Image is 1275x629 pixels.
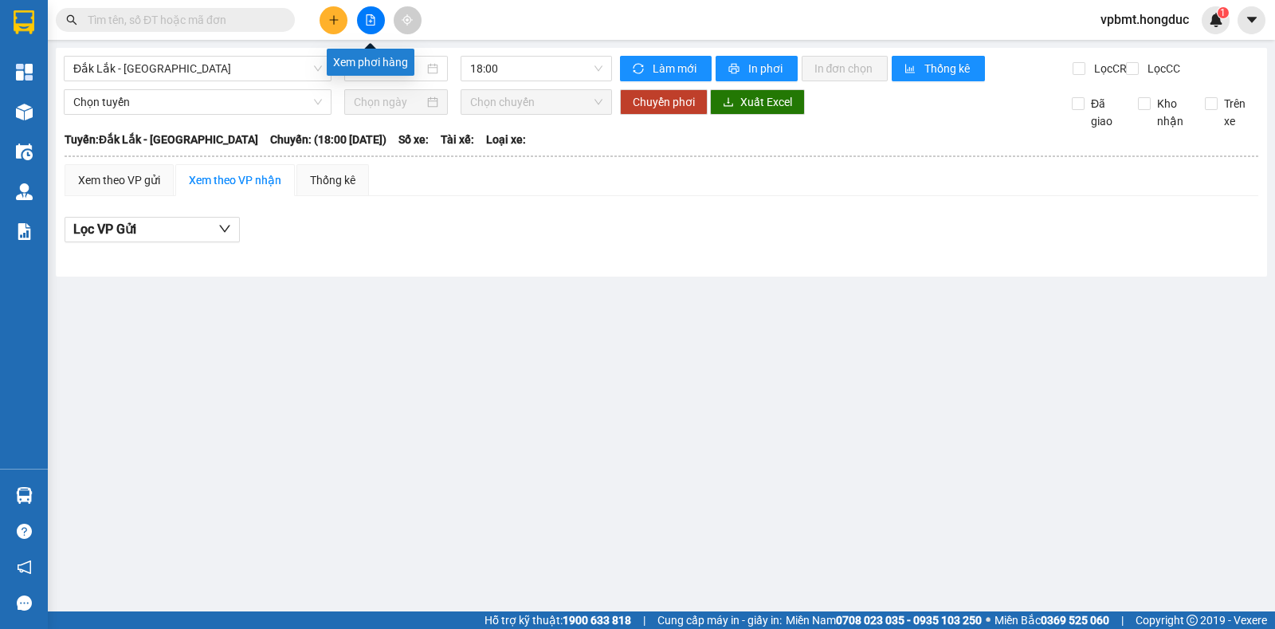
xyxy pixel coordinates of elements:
strong: 0708 023 035 - 0935 103 250 [836,614,982,627]
span: caret-down [1245,13,1259,27]
span: Miền Nam [786,611,982,629]
span: message [17,596,32,611]
span: Chọn tuyến [73,90,322,114]
button: In đơn chọn [802,56,889,81]
img: warehouse-icon [16,183,33,200]
img: warehouse-icon [16,487,33,504]
span: aim [402,14,413,26]
span: In phơi [748,60,785,77]
img: icon-new-feature [1209,13,1223,27]
span: Kho nhận [1151,95,1192,130]
button: plus [320,6,347,34]
span: down [218,222,231,235]
span: Lọc CR [1088,60,1129,77]
span: printer [728,63,742,76]
button: file-add [357,6,385,34]
span: bar-chart [904,63,918,76]
img: solution-icon [16,223,33,240]
button: bar-chartThống kê [892,56,985,81]
span: Thống kê [924,60,972,77]
span: Hỗ trợ kỹ thuật: [484,611,631,629]
span: Số xe: [398,131,429,148]
span: Cung cấp máy in - giấy in: [657,611,782,629]
span: ⚪️ [986,617,991,623]
span: file-add [365,14,376,26]
span: Lọc VP Gửi [73,219,136,239]
span: | [1121,611,1124,629]
span: question-circle [17,524,32,539]
button: printerIn phơi [716,56,798,81]
span: Tài xế: [441,131,474,148]
button: syncLàm mới [620,56,712,81]
img: warehouse-icon [16,104,33,120]
span: Chuyến: (18:00 [DATE]) [270,131,386,148]
span: 1 [1220,7,1226,18]
span: | [643,611,645,629]
span: Chọn chuyến [470,90,602,114]
span: Miền Bắc [994,611,1109,629]
button: Lọc VP Gửi [65,217,240,242]
input: Tìm tên, số ĐT hoặc mã đơn [88,11,276,29]
button: caret-down [1238,6,1265,34]
span: Làm mới [653,60,699,77]
span: 18:00 [470,57,602,81]
b: Tuyến: Đắk Lắk - [GEOGRAPHIC_DATA] [65,133,258,146]
span: Trên xe [1218,95,1259,130]
input: Chọn ngày [354,93,425,111]
div: Thống kê [310,171,355,189]
img: warehouse-icon [16,143,33,160]
span: Loại xe: [486,131,526,148]
button: aim [394,6,422,34]
button: downloadXuất Excel [710,89,805,115]
span: Đắk Lắk - Bình Dương [73,57,322,81]
span: plus [328,14,339,26]
button: Chuyển phơi [620,89,708,115]
strong: 0369 525 060 [1041,614,1109,627]
span: Đã giao [1085,95,1126,130]
span: notification [17,560,32,575]
strong: 1900 633 818 [563,614,631,627]
div: Xem phơi hàng [327,49,414,76]
span: Lọc CC [1141,60,1183,77]
span: copyright [1187,615,1198,626]
img: logo-vxr [14,10,34,34]
span: search [66,14,77,26]
span: sync [633,63,646,76]
span: vpbmt.hongduc [1088,10,1202,29]
div: Xem theo VP nhận [189,171,281,189]
sup: 1 [1218,7,1229,18]
img: dashboard-icon [16,64,33,81]
div: Xem theo VP gửi [78,171,160,189]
